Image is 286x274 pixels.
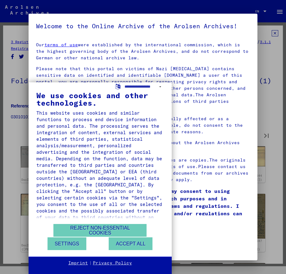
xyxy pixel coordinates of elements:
button: Accept all [109,237,152,250]
a: Privacy Policy [93,260,132,266]
button: Settings [48,237,86,250]
div: This website uses cookies and similar functions to process end device information and personal da... [36,110,164,227]
button: Reject non-essential cookies [53,224,147,237]
div: We use cookies and other technologies. [36,92,164,107]
a: Imprint [68,260,88,266]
